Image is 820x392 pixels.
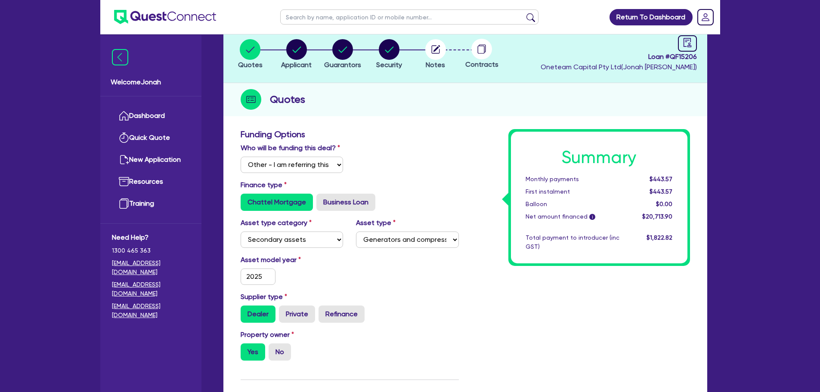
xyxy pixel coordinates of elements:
button: Guarantors [324,39,362,71]
a: [EMAIL_ADDRESS][DOMAIN_NAME] [112,302,190,320]
img: new-application [119,154,129,165]
label: Yes [241,343,265,361]
label: Dealer [241,306,275,323]
a: Dropdown toggle [694,6,717,28]
div: Net amount financed [519,212,626,221]
span: $443.57 [650,188,672,195]
span: Notes [426,61,445,69]
label: Asset type category [241,218,312,228]
img: step-icon [241,89,261,110]
label: No [269,343,291,361]
span: Oneteam Capital Pty Ltd ( Jonah [PERSON_NAME] ) [541,63,697,71]
button: Applicant [281,39,312,71]
span: Guarantors [324,61,361,69]
label: Finance type [241,180,287,190]
span: $443.57 [650,176,672,182]
span: Contracts [465,60,498,68]
div: First instalment [519,187,626,196]
h2: Quotes [270,92,305,107]
button: Notes [425,39,446,71]
span: $0.00 [656,201,672,207]
span: Need Help? [112,232,190,243]
label: Business Loan [316,194,375,211]
img: icon-menu-close [112,49,128,65]
span: $1,822.82 [647,234,672,241]
div: Balloon [519,200,626,209]
span: $20,713.90 [642,213,672,220]
span: Loan # QF15206 [541,52,697,62]
a: Quick Quote [112,127,190,149]
img: training [119,198,129,209]
a: New Application [112,149,190,171]
a: Dashboard [112,105,190,127]
img: resources [119,176,129,187]
a: Resources [112,171,190,193]
label: Private [279,306,315,323]
label: Asset type [356,218,396,228]
span: Applicant [281,61,312,69]
h3: Funding Options [241,129,459,139]
a: Training [112,193,190,215]
a: [EMAIL_ADDRESS][DOMAIN_NAME] [112,259,190,277]
span: audit [683,38,692,47]
label: Asset model year [234,255,350,265]
img: quest-connect-logo-blue [114,10,216,24]
a: [EMAIL_ADDRESS][DOMAIN_NAME] [112,280,190,298]
label: Property owner [241,330,294,340]
h1: Summary [526,147,673,168]
input: Search by name, application ID or mobile number... [280,9,538,25]
label: Supplier type [241,292,287,302]
span: Welcome Jonah [111,77,191,87]
button: Security [376,39,402,71]
span: Quotes [238,61,263,69]
div: Total payment to introducer (inc GST) [519,233,626,251]
img: quick-quote [119,133,129,143]
label: Who will be funding this deal? [241,143,340,153]
label: Refinance [319,306,365,323]
div: Monthly payments [519,175,626,184]
span: 1300 465 363 [112,246,190,255]
span: i [589,214,595,220]
span: Security [376,61,402,69]
button: Quotes [238,39,263,71]
label: Chattel Mortgage [241,194,313,211]
a: Return To Dashboard [610,9,693,25]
